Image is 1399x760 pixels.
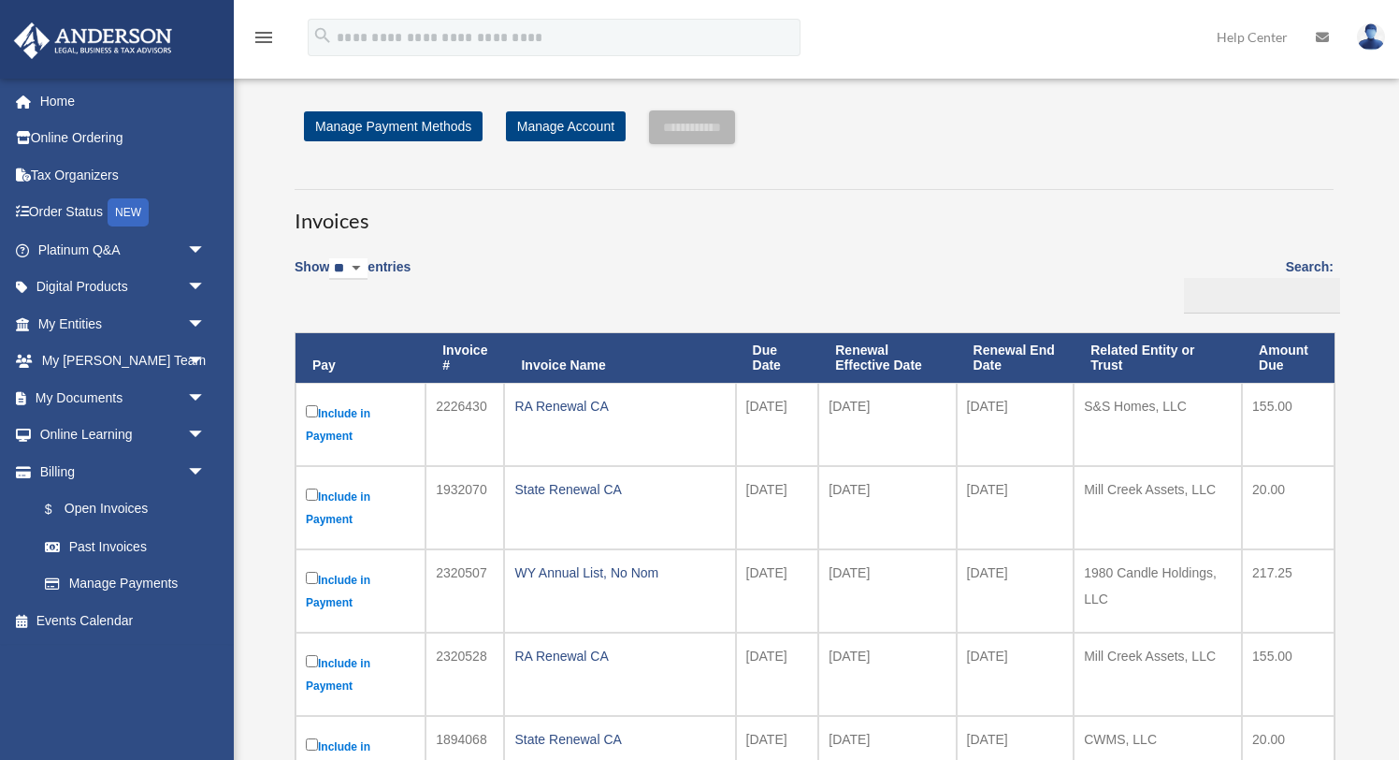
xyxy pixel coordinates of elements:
[13,269,234,306] a: Digital Productsarrow_drop_down
[295,256,411,299] label: Show entries
[425,383,504,466] td: 2226430
[55,498,65,521] span: $
[1242,333,1334,384] th: Amount Due: activate to sort column ascending
[506,111,626,141] a: Manage Account
[736,466,819,549] td: [DATE]
[1074,633,1242,716] td: Mill Creek Assets, LLC
[187,269,224,307] span: arrow_drop_down
[1242,549,1334,633] td: 217.25
[425,466,504,549] td: 1932070
[187,305,224,343] span: arrow_drop_down
[13,156,234,194] a: Tax Organizers
[1357,23,1385,51] img: User Pic
[1242,633,1334,716] td: 155.00
[296,333,425,384] th: Pay: activate to sort column descending
[187,453,224,491] span: arrow_drop_down
[1074,333,1242,384] th: Related Entity or Trust: activate to sort column ascending
[1177,256,1334,314] label: Search:
[957,333,1074,384] th: Renewal End Date: activate to sort column ascending
[13,305,234,343] a: My Entitiesarrow_drop_down
[957,633,1074,716] td: [DATE]
[187,231,224,270] span: arrow_drop_down
[818,466,956,549] td: [DATE]
[957,466,1074,549] td: [DATE]
[1242,383,1334,466] td: 155.00
[306,485,415,531] label: Include in Payment
[13,343,234,380] a: My [PERSON_NAME] Teamarrow_drop_down
[425,633,504,716] td: 2320528
[306,655,318,667] input: Include in Payment
[26,528,224,565] a: Past Invoices
[187,417,224,455] span: arrow_drop_down
[26,565,224,603] a: Manage Payments
[312,25,333,46] i: search
[13,602,234,639] a: Events Calendar
[329,258,368,280] select: Showentries
[1242,466,1334,549] td: 20.00
[425,549,504,633] td: 2320507
[13,120,234,157] a: Online Ordering
[1074,466,1242,549] td: Mill Creek Assets, LLC
[1074,383,1242,466] td: S&S Homes, LLC
[252,26,275,49] i: menu
[514,726,725,753] div: State Renewal CA
[425,333,504,384] th: Invoice #: activate to sort column ascending
[1074,549,1242,633] td: 1980 Candle Holdings, LLC
[252,33,275,49] a: menu
[957,383,1074,466] td: [DATE]
[514,560,725,586] div: WY Annual List, No Nom
[13,194,234,232] a: Order StatusNEW
[514,476,725,503] div: State Renewal CA
[306,572,318,584] input: Include in Payment
[304,111,483,141] a: Manage Payment Methods
[818,383,956,466] td: [DATE]
[13,231,234,269] a: Platinum Q&Aarrow_drop_down
[306,651,415,697] label: Include in Payment
[818,633,956,716] td: [DATE]
[736,333,819,384] th: Due Date: activate to sort column ascending
[8,22,178,59] img: Anderson Advisors Platinum Portal
[306,738,318,751] input: Include in Payment
[13,453,224,490] a: Billingarrow_drop_down
[13,379,234,417] a: My Documentsarrow_drop_down
[306,489,318,501] input: Include in Payment
[295,189,1334,236] h3: Invoices
[957,549,1074,633] td: [DATE]
[514,393,725,419] div: RA Renewal CA
[26,490,215,529] a: $Open Invoices
[306,402,415,447] label: Include in Payment
[306,568,415,614] label: Include in Payment
[108,198,149,227] div: NEW
[187,379,224,417] span: arrow_drop_down
[13,417,234,454] a: Online Learningarrow_drop_down
[514,643,725,669] div: RA Renewal CA
[306,405,318,417] input: Include in Payment
[13,82,234,120] a: Home
[1184,278,1340,314] input: Search:
[736,633,819,716] td: [DATE]
[187,343,224,381] span: arrow_drop_down
[736,549,819,633] td: [DATE]
[504,333,735,384] th: Invoice Name: activate to sort column ascending
[818,549,956,633] td: [DATE]
[736,383,819,466] td: [DATE]
[818,333,956,384] th: Renewal Effective Date: activate to sort column ascending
